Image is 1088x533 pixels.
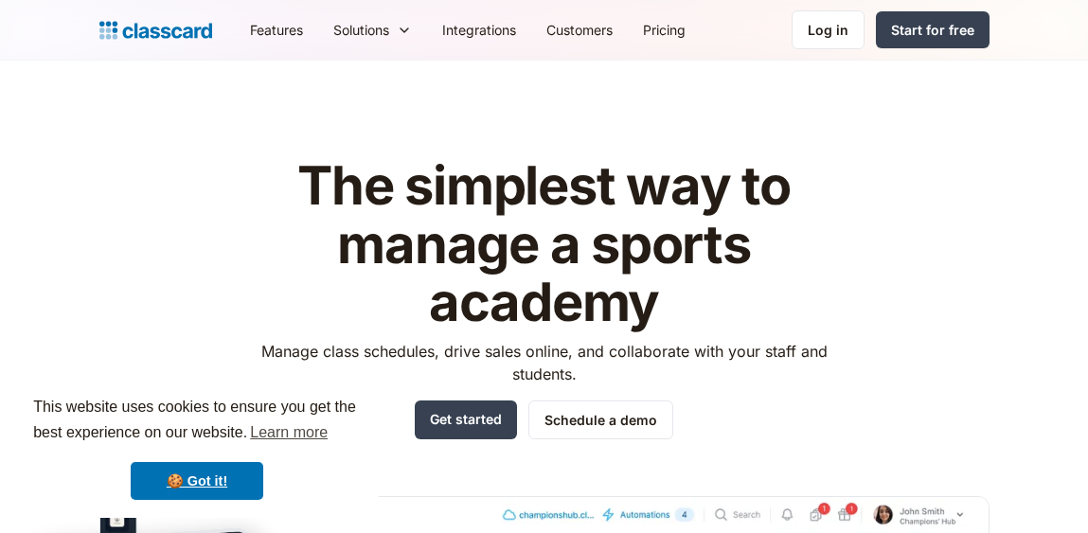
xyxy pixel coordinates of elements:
[792,10,865,49] a: Log in
[131,462,263,500] a: dismiss cookie message
[528,400,673,439] a: Schedule a demo
[15,378,379,518] div: cookieconsent
[243,340,845,385] p: Manage class schedules, drive sales online, and collaborate with your staff and students.
[333,20,389,40] div: Solutions
[891,20,974,40] div: Start for free
[876,11,990,48] a: Start for free
[99,17,212,44] a: home
[243,157,845,332] h1: The simplest way to manage a sports academy
[808,20,848,40] div: Log in
[628,9,701,51] a: Pricing
[531,9,628,51] a: Customers
[33,396,361,447] span: This website uses cookies to ensure you get the best experience on our website.
[235,9,318,51] a: Features
[318,9,427,51] div: Solutions
[427,9,531,51] a: Integrations
[247,418,330,447] a: learn more about cookies
[415,400,517,439] a: Get started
